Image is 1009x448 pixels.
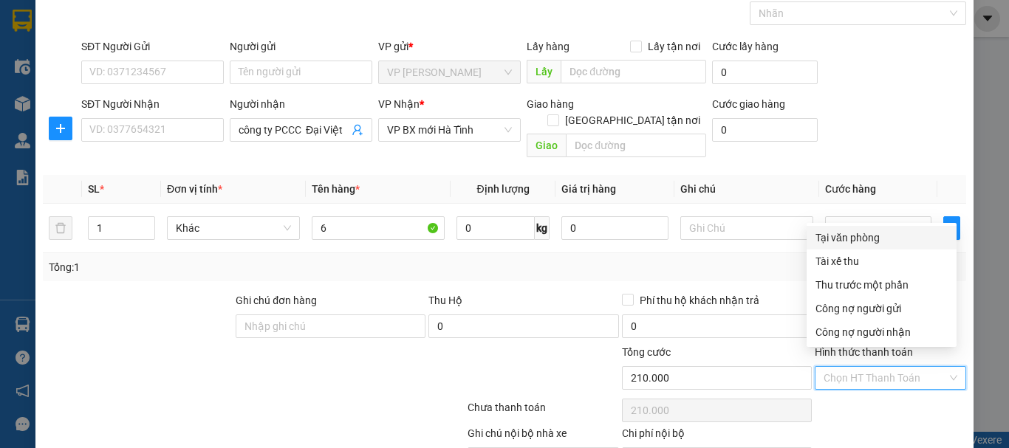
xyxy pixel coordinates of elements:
input: Ghi chú đơn hàng [236,314,425,338]
span: Cước hàng [825,183,876,195]
label: Cước lấy hàng [712,41,779,52]
span: Đơn vị tính [167,183,222,195]
div: Tài xế thu [815,253,948,269]
span: Thu Hộ [428,294,462,306]
h1: VPHT1209250002 [161,107,256,139]
div: Người gửi [230,38,372,55]
button: plus [49,117,72,140]
div: Công nợ người nhận [815,324,948,340]
div: VP gửi [378,38,521,55]
div: Tại văn phòng [815,230,948,246]
label: Cước giao hàng [712,98,785,110]
span: Giao [527,134,566,157]
div: Chi phí nội bộ [622,425,812,447]
div: Tổng: 1 [49,259,391,275]
div: Công nợ người gửi [815,300,948,317]
input: VD: Bàn, Ghế [312,216,445,240]
span: Giao hàng [527,98,574,110]
input: Cước lấy hàng [712,61,818,84]
span: kg [535,216,550,240]
span: plus [49,123,72,134]
span: Tên hàng [312,183,360,195]
div: Thu trước một phần [815,277,948,293]
label: Hình thức thanh toán [815,346,913,358]
div: Cước gửi hàng sẽ được ghi vào công nợ của người gửi [807,297,957,320]
span: Khác [176,217,291,239]
input: Dọc đường [566,134,706,157]
b: Gửi khách hàng [139,76,277,94]
span: Tổng cước [622,346,671,358]
span: VP Nhận [378,98,420,110]
button: plus [943,216,960,240]
span: Lấy hàng [527,41,570,52]
div: Cước gửi hàng sẽ được ghi vào công nợ của người nhận [807,320,957,344]
li: 146 [GEOGRAPHIC_DATA], [GEOGRAPHIC_DATA] [82,36,335,55]
label: Ghi chú đơn hàng [236,294,317,306]
span: Lấy tận nơi [642,38,706,55]
button: delete [49,216,72,240]
span: Lấy [527,60,561,83]
b: GỬI : VP [PERSON_NAME] [18,107,160,181]
span: plus [944,222,960,234]
span: user-add [352,124,363,136]
span: Định lượng [476,183,529,195]
span: [GEOGRAPHIC_DATA] tận nơi [559,112,706,128]
input: Dọc đường [561,60,706,83]
li: Hotline: 19001874 [82,55,335,73]
input: Cước giao hàng [712,118,818,142]
span: Giá trị hàng [561,183,616,195]
span: VP BX mới Hà Tĩnh [387,119,512,141]
span: SL [88,183,100,195]
div: Người nhận [230,96,372,112]
span: Phí thu hộ khách nhận trả [634,292,765,309]
div: SĐT Người Nhận [81,96,224,112]
div: Ghi chú nội bộ nhà xe [468,425,619,447]
th: Ghi chú [674,175,819,204]
input: Ghi Chú [680,216,813,240]
span: VP Hà Huy Tập [387,61,512,83]
div: SĐT Người Gửi [81,38,224,55]
b: Phú Quý [174,17,242,35]
div: Chưa thanh toán [466,399,620,425]
input: 0 [561,216,668,240]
